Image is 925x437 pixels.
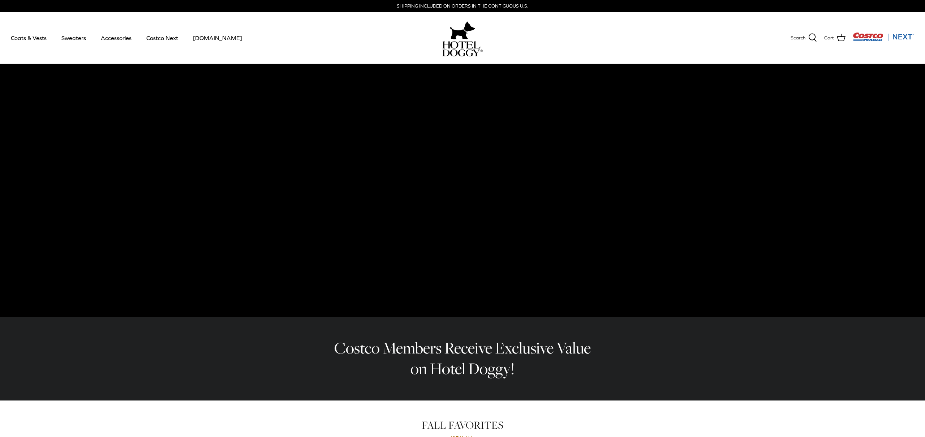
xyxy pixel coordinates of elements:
[94,26,138,50] a: Accessories
[140,26,185,50] a: Costco Next
[853,32,914,41] img: Costco Next
[329,338,596,379] h2: Costco Members Receive Exclusive Value on Hotel Doggy!
[824,34,834,42] span: Cart
[791,33,817,43] a: Search
[442,20,483,56] a: hoteldoggy.com hoteldoggycom
[186,26,249,50] a: [DOMAIN_NAME]
[442,41,483,56] img: hoteldoggycom
[4,26,53,50] a: Coats & Vests
[824,33,846,43] a: Cart
[853,37,914,42] a: Visit Costco Next
[422,418,503,432] a: FALL FAVORITES
[791,34,805,42] span: Search
[55,26,92,50] a: Sweaters
[450,20,475,41] img: hoteldoggy.com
